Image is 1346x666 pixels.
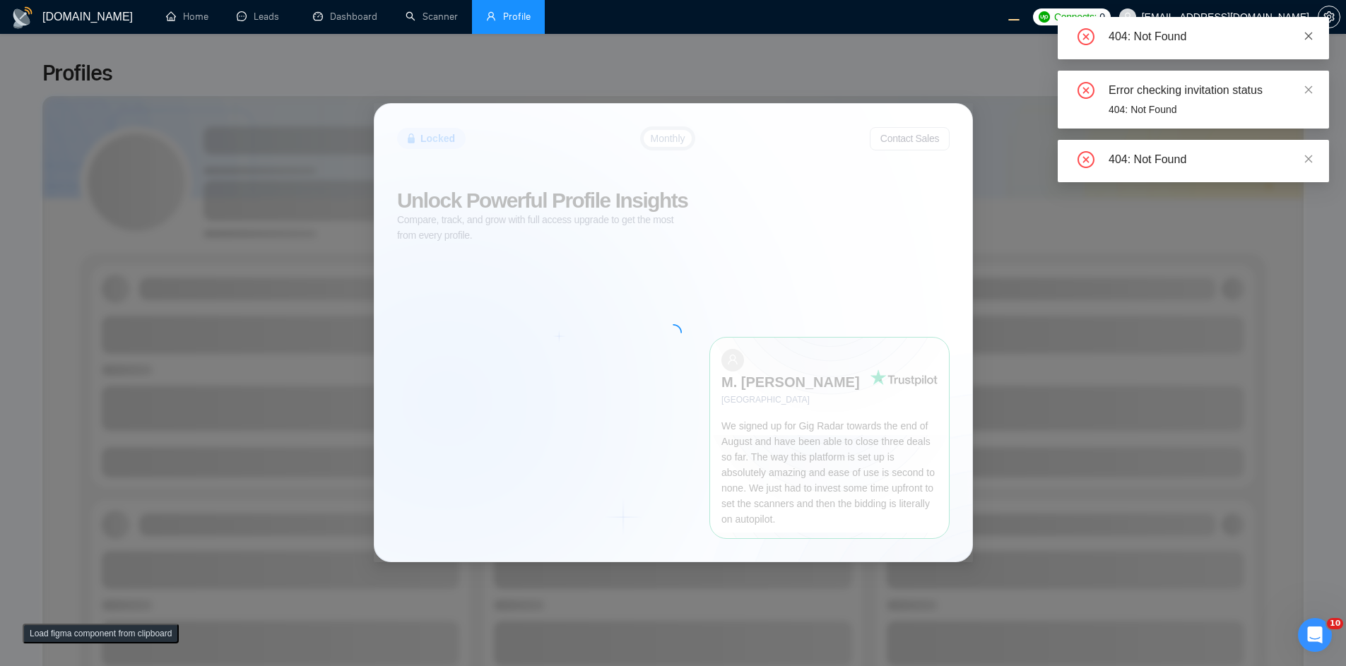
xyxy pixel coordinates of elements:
[1109,102,1312,117] div: 404: Not Found
[11,6,34,29] img: logo
[1318,6,1340,28] button: setting
[665,324,682,341] span: loading
[1078,151,1094,168] span: close-circle
[1109,82,1312,99] div: Error checking invitation status
[486,11,496,21] span: user
[1327,618,1343,629] span: 10
[313,11,377,23] a: dashboardDashboard
[1054,9,1097,25] span: Connects:
[1039,11,1050,23] img: upwork-logo.png
[1304,154,1313,164] span: close
[1123,12,1133,22] span: user
[1318,11,1340,23] a: setting
[1078,82,1094,99] span: close-circle
[237,11,285,23] a: messageLeads
[1304,85,1313,95] span: close
[503,11,531,23] span: Profile
[406,11,458,23] a: searchScanner
[1318,11,1340,23] span: setting
[1099,9,1105,25] span: 0
[1298,618,1332,652] iframe: Intercom live chat
[1078,28,1094,45] span: close-circle
[166,11,208,23] a: homeHome
[1109,151,1312,168] div: 404: Not Found
[1304,31,1313,41] span: close
[1109,28,1312,45] div: 404: Not Found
